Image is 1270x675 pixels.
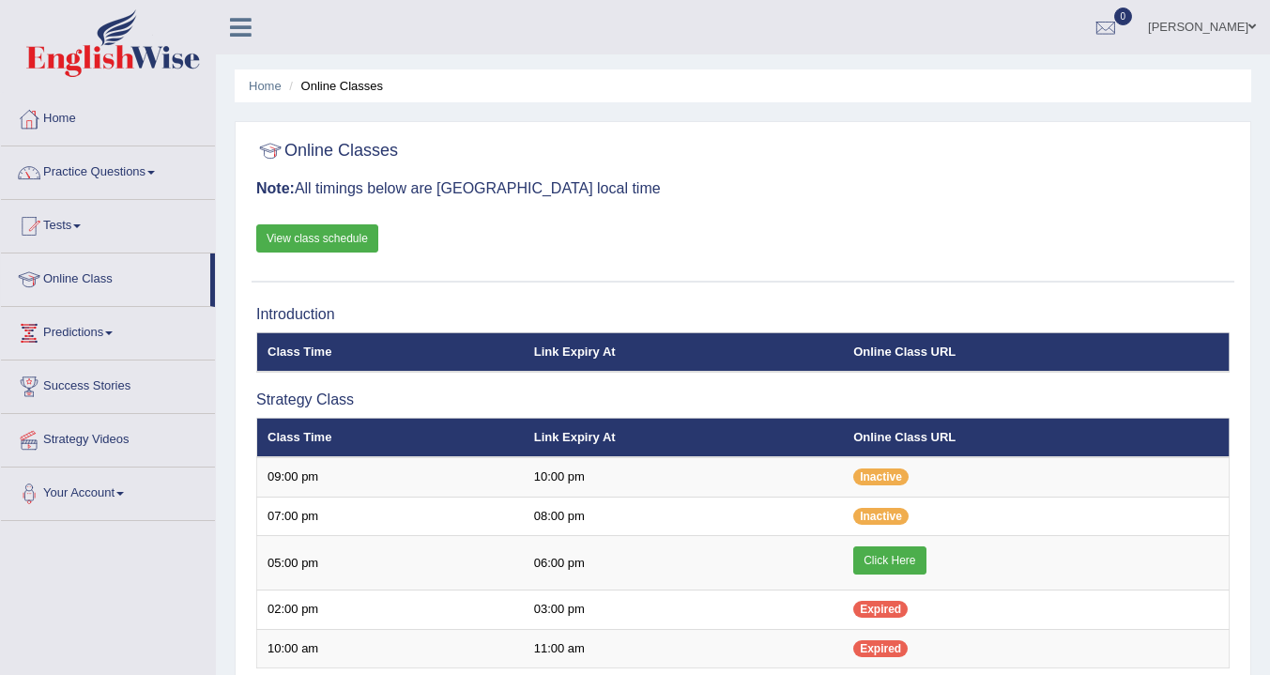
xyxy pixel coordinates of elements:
[256,391,1230,408] h3: Strategy Class
[853,508,909,525] span: Inactive
[1,468,215,514] a: Your Account
[524,418,844,457] th: Link Expiry At
[257,332,524,372] th: Class Time
[1,414,215,461] a: Strategy Videos
[257,536,524,591] td: 05:00 pm
[257,418,524,457] th: Class Time
[284,77,383,95] li: Online Classes
[256,180,1230,197] h3: All timings below are [GEOGRAPHIC_DATA] local time
[524,629,844,668] td: 11:00 am
[524,497,844,536] td: 08:00 pm
[256,306,1230,323] h3: Introduction
[843,332,1229,372] th: Online Class URL
[524,591,844,630] td: 03:00 pm
[1,200,215,247] a: Tests
[1,93,215,140] a: Home
[853,546,926,575] a: Click Here
[1,146,215,193] a: Practice Questions
[1114,8,1133,25] span: 0
[1,361,215,407] a: Success Stories
[853,601,908,618] span: Expired
[257,457,524,497] td: 09:00 pm
[524,536,844,591] td: 06:00 pm
[256,224,378,253] a: View class schedule
[853,640,908,657] span: Expired
[853,468,909,485] span: Inactive
[843,418,1229,457] th: Online Class URL
[257,497,524,536] td: 07:00 pm
[1,253,210,300] a: Online Class
[256,180,295,196] b: Note:
[257,591,524,630] td: 02:00 pm
[524,457,844,497] td: 10:00 pm
[1,307,215,354] a: Predictions
[249,79,282,93] a: Home
[256,137,398,165] h2: Online Classes
[524,332,844,372] th: Link Expiry At
[257,629,524,668] td: 10:00 am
